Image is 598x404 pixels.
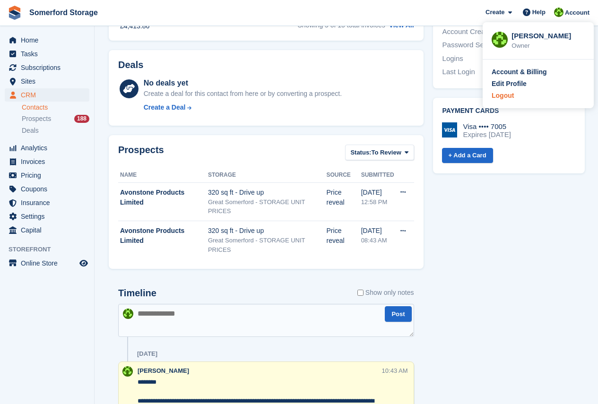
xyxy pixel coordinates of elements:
[21,169,78,182] span: Pricing
[442,67,509,77] div: Last Login
[21,257,78,270] span: Online Store
[5,141,89,155] a: menu
[492,79,585,89] a: Edit Profile
[357,288,414,298] label: Show only notes
[442,53,509,64] div: Logins
[118,60,143,70] h2: Deals
[463,130,511,139] div: Expires [DATE]
[21,88,78,102] span: CRM
[327,226,361,246] div: Price reveal
[5,34,89,47] a: menu
[144,103,342,112] a: Create a Deal
[327,168,361,183] th: Source
[442,148,493,163] a: + Add a Card
[5,196,89,209] a: menu
[78,258,89,269] a: Preview store
[492,79,527,89] div: Edit Profile
[22,114,51,123] span: Prospects
[208,168,327,183] th: Storage
[492,91,514,101] div: Logout
[9,245,94,254] span: Storefront
[5,257,89,270] a: menu
[511,41,585,51] div: Owner
[5,47,89,60] a: menu
[485,8,504,17] span: Create
[492,67,547,77] div: Account & Billing
[492,91,585,101] a: Logout
[22,103,89,112] a: Contacts
[118,145,164,162] h2: Prospects
[382,366,408,375] div: 10:43 AM
[492,32,508,48] img: Michael Llewellen Palmer
[5,155,89,168] a: menu
[144,103,186,112] div: Create a Deal
[120,188,208,207] div: Avonstone Products Limited
[442,122,457,138] img: Visa Logo
[5,61,89,74] a: menu
[385,306,411,322] button: Post
[371,148,401,157] span: To Review
[22,126,89,136] a: Deals
[463,122,511,131] div: Visa •••• 7005
[361,198,394,207] div: 12:58 PM
[21,34,78,47] span: Home
[144,89,342,99] div: Create a deal for this contact from here or by converting a prospect.
[122,366,133,377] img: Michael Llewellen Palmer
[5,169,89,182] a: menu
[118,288,156,299] h2: Timeline
[361,236,394,245] div: 08:43 AM
[21,182,78,196] span: Coupons
[21,61,78,74] span: Subscriptions
[144,77,342,89] div: No deals yet
[22,126,39,135] span: Deals
[118,168,208,183] th: Name
[532,8,546,17] span: Help
[208,226,327,236] div: 320 sq ft - Drive up
[442,107,576,115] h2: Payment cards
[21,47,78,60] span: Tasks
[21,75,78,88] span: Sites
[357,288,364,298] input: Show only notes
[361,188,394,198] div: [DATE]
[74,115,89,123] div: 188
[21,141,78,155] span: Analytics
[137,350,157,358] div: [DATE]
[5,223,89,237] a: menu
[26,5,102,20] a: Somerford Storage
[298,21,385,29] span: Showing 5 of 15 total invoices
[21,223,78,237] span: Capital
[492,67,585,77] a: Account & Billing
[22,114,89,124] a: Prospects 188
[361,226,394,236] div: [DATE]
[5,210,89,223] a: menu
[345,145,414,160] button: Status: To Review
[208,188,327,198] div: 320 sq ft - Drive up
[21,210,78,223] span: Settings
[120,226,208,246] div: Avonstone Products Limited
[565,8,589,17] span: Account
[327,188,361,207] div: Price reveal
[5,75,89,88] a: menu
[123,309,133,319] img: Michael Llewellen Palmer
[5,88,89,102] a: menu
[389,21,414,29] a: View All
[361,168,394,183] th: Submitted
[120,21,149,31] div: £4,413.86
[350,148,371,157] span: Status:
[208,198,327,216] div: Great Somerford - STORAGE UNIT PRICES
[138,367,189,374] span: [PERSON_NAME]
[442,26,509,37] div: Account Created
[554,8,563,17] img: Michael Llewellen Palmer
[21,155,78,168] span: Invoices
[511,31,585,39] div: [PERSON_NAME]
[21,196,78,209] span: Insurance
[442,40,509,51] div: Password Set
[5,182,89,196] a: menu
[8,6,22,20] img: stora-icon-8386f47178a22dfd0bd8f6a31ec36ba5ce8667c1dd55bd0f319d3a0aa187defe.svg
[208,236,327,254] div: Great Somerford - STORAGE UNIT PRICES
